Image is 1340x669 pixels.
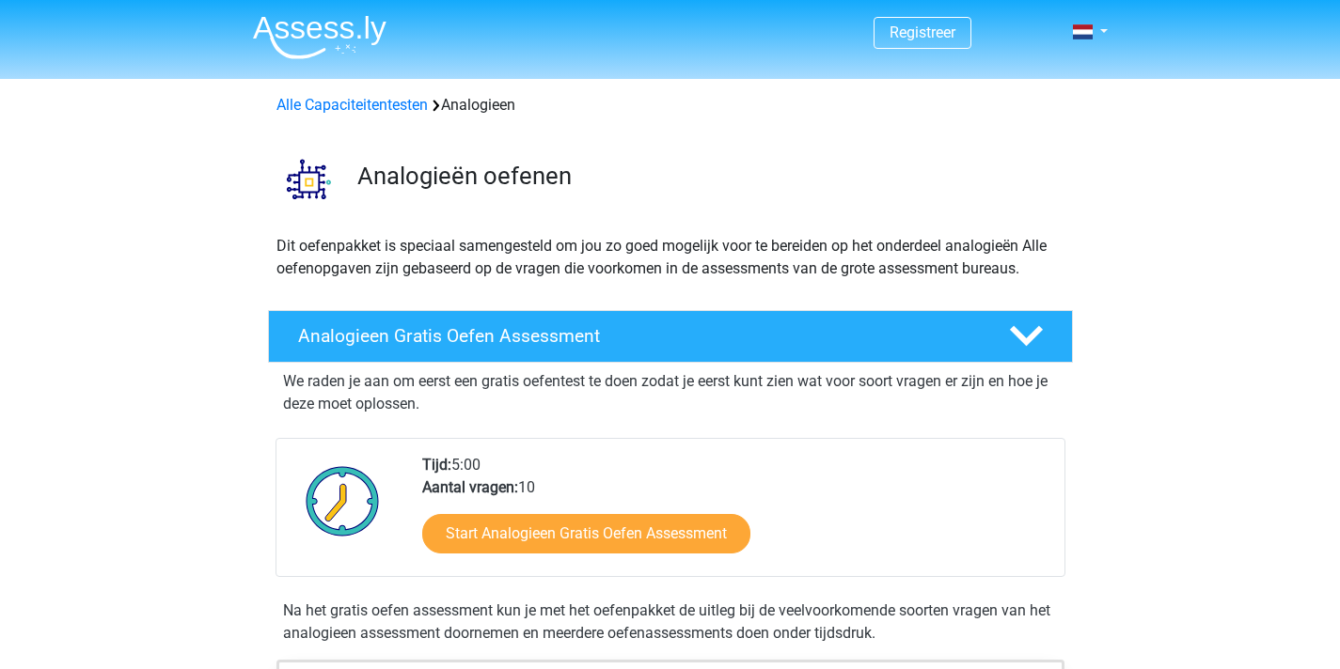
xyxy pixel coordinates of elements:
a: Alle Capaciteitentesten [276,96,428,114]
b: Aantal vragen: [422,478,518,496]
a: Analogieen Gratis Oefen Assessment [260,310,1080,363]
div: Na het gratis oefen assessment kun je met het oefenpakket de uitleg bij de veelvoorkomende soorte... [276,599,1065,645]
div: 5:00 10 [408,454,1064,576]
a: Registreer [890,23,955,41]
a: Start Analogieen Gratis Oefen Assessment [422,514,750,553]
img: analogieen [269,139,349,219]
p: Dit oefenpakket is speciaal samengesteld om jou zo goed mogelijk voor te bereiden op het onderdee... [276,235,1064,280]
p: We raden je aan om eerst een gratis oefentest te doen zodat je eerst kunt zien wat voor soort vra... [283,370,1058,415]
h4: Analogieen Gratis Oefen Assessment [298,325,979,347]
div: Analogieen [269,94,1072,117]
img: Klok [295,454,390,548]
h3: Analogieën oefenen [357,162,1058,191]
img: Assessly [253,15,386,59]
b: Tijd: [422,456,451,474]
